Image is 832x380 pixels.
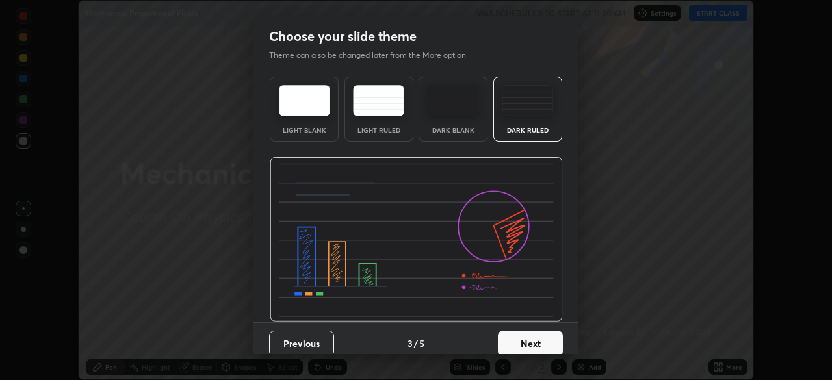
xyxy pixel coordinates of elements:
[279,85,330,116] img: lightTheme.e5ed3b09.svg
[428,85,479,116] img: darkTheme.f0cc69e5.svg
[419,336,424,350] h4: 5
[427,127,479,133] div: Dark Blank
[353,127,405,133] div: Light Ruled
[269,49,480,61] p: Theme can also be changed later from the More option
[502,85,553,116] img: darkRuledTheme.de295e13.svg
[408,336,413,350] h4: 3
[414,336,418,350] h4: /
[502,127,554,133] div: Dark Ruled
[498,331,563,357] button: Next
[269,331,334,357] button: Previous
[278,127,330,133] div: Light Blank
[270,157,563,322] img: darkRuledThemeBanner.864f114c.svg
[353,85,404,116] img: lightRuledTheme.5fabf969.svg
[269,28,417,45] h2: Choose your slide theme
